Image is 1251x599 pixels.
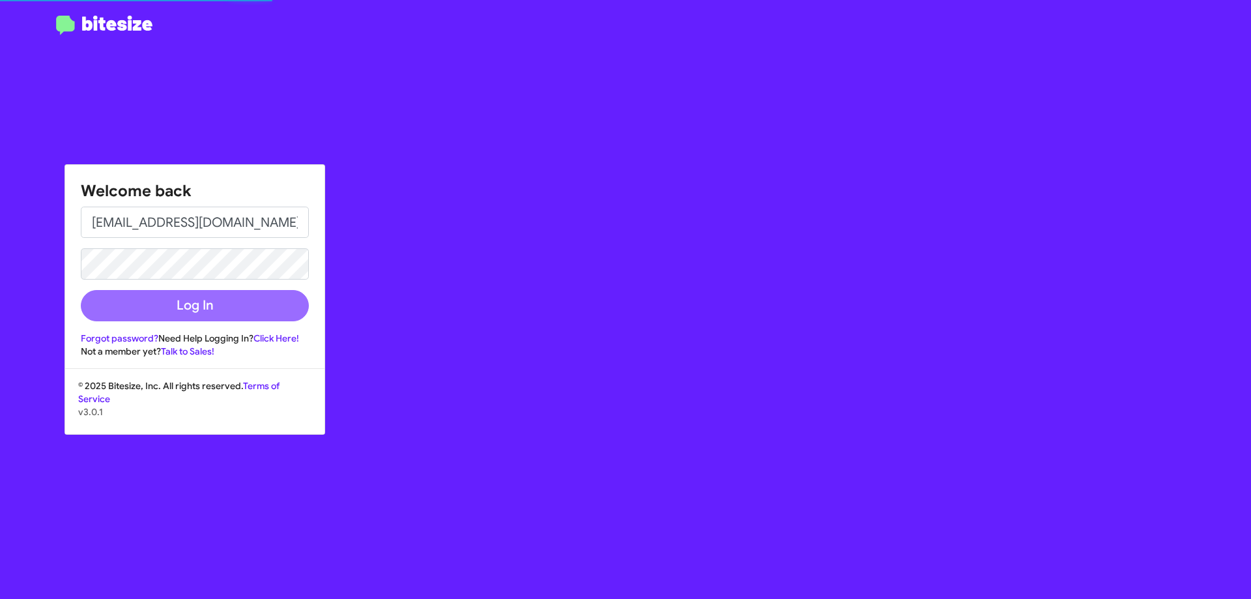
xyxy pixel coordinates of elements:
[65,379,324,434] div: © 2025 Bitesize, Inc. All rights reserved.
[81,332,309,345] div: Need Help Logging In?
[253,332,299,344] a: Click Here!
[81,332,158,344] a: Forgot password?
[81,181,309,201] h1: Welcome back
[81,345,309,358] div: Not a member yet?
[78,405,311,418] p: v3.0.1
[81,290,309,321] button: Log In
[161,345,214,357] a: Talk to Sales!
[81,207,309,238] input: Email address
